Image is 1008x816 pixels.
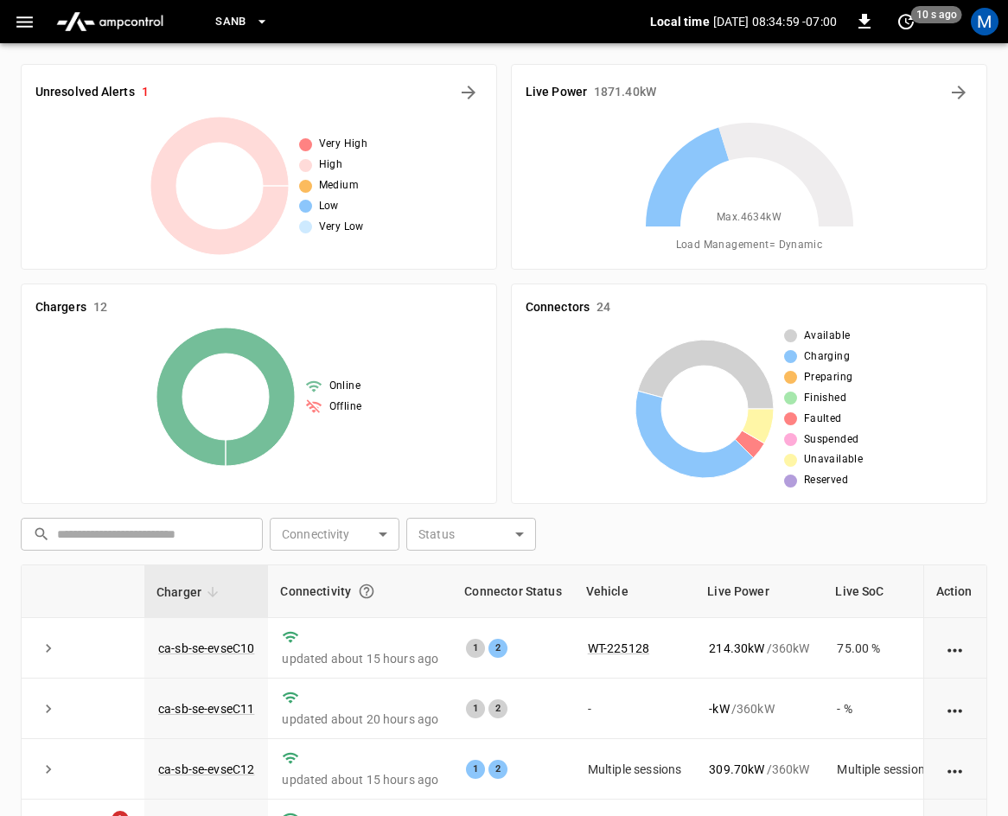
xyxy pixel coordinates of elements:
[923,565,986,618] th: Action
[215,12,246,32] span: SanB
[156,582,224,602] span: Charger
[282,711,438,728] p: updated about 20 hours ago
[713,13,837,30] p: [DATE] 08:34:59 -07:00
[526,83,587,102] h6: Live Power
[319,198,339,215] span: Low
[892,8,920,35] button: set refresh interval
[488,760,507,779] div: 2
[574,679,696,739] td: -
[329,398,362,416] span: Offline
[650,13,710,30] p: Local time
[466,760,485,779] div: 1
[488,699,507,718] div: 2
[804,369,853,386] span: Preparing
[142,83,149,102] h6: 1
[709,761,809,778] div: / 360 kW
[319,156,343,174] span: High
[823,618,945,679] td: 75.00 %
[804,431,859,449] span: Suspended
[158,762,254,776] a: ca-sb-se-evseC12
[319,177,359,194] span: Medium
[280,576,440,607] div: Connectivity
[466,699,485,718] div: 1
[804,451,863,469] span: Unavailable
[93,298,107,317] h6: 12
[466,639,485,658] div: 1
[804,411,842,428] span: Faulted
[455,79,482,106] button: All Alerts
[971,8,998,35] div: profile-icon
[709,761,764,778] p: 309.70 kW
[945,640,967,657] div: action cell options
[574,739,696,800] td: Multiple sessions
[597,298,610,317] h6: 24
[282,650,438,667] p: updated about 15 hours ago
[452,565,573,618] th: Connector Status
[35,756,61,782] button: expand row
[709,700,729,717] p: - kW
[945,761,967,778] div: action cell options
[945,700,967,717] div: action cell options
[49,5,170,38] img: ampcontrol.io logo
[709,700,809,717] div: / 360 kW
[676,237,823,254] span: Load Management = Dynamic
[35,635,61,661] button: expand row
[804,348,850,366] span: Charging
[804,472,848,489] span: Reserved
[588,641,649,655] a: WT-225128
[282,771,438,788] p: updated about 15 hours ago
[35,298,86,317] h6: Chargers
[158,641,254,655] a: ca-sb-se-evseC10
[208,5,276,39] button: SanB
[351,576,382,607] button: Connection between the charger and our software.
[35,83,135,102] h6: Unresolved Alerts
[158,702,254,716] a: ca-sb-se-evseC11
[319,136,368,153] span: Very High
[594,83,656,102] h6: 1871.40 kW
[35,696,61,722] button: expand row
[823,739,945,800] td: Multiple sessions
[526,298,590,317] h6: Connectors
[574,565,696,618] th: Vehicle
[717,209,782,226] span: Max. 4634 kW
[709,640,809,657] div: / 360 kW
[488,639,507,658] div: 2
[911,6,962,23] span: 10 s ago
[319,219,364,236] span: Very Low
[823,679,945,739] td: - %
[804,328,851,345] span: Available
[329,378,360,395] span: Online
[709,640,764,657] p: 214.30 kW
[823,565,945,618] th: Live SoC
[945,79,973,106] button: Energy Overview
[804,390,846,407] span: Finished
[695,565,823,618] th: Live Power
